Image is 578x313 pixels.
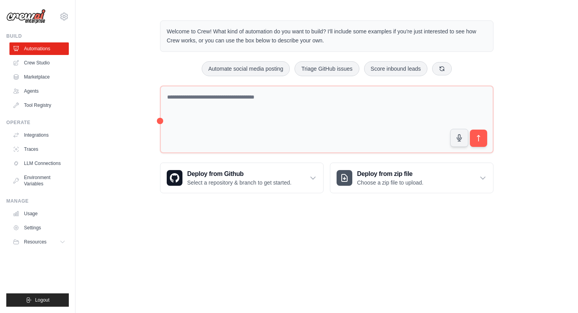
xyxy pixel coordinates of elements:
[6,293,69,307] button: Logout
[187,169,291,179] h3: Deploy from Github
[9,129,69,141] a: Integrations
[9,99,69,112] a: Tool Registry
[6,198,69,204] div: Manage
[9,157,69,170] a: LLM Connections
[9,71,69,83] a: Marketplace
[202,61,290,76] button: Automate social media posting
[295,61,359,76] button: Triage GitHub issues
[9,42,69,55] a: Automations
[357,179,423,187] p: Choose a zip file to upload.
[9,57,69,69] a: Crew Studio
[24,239,46,245] span: Resources
[6,9,46,24] img: Logo
[187,179,291,187] p: Select a repository & branch to get started.
[9,221,69,234] a: Settings
[364,61,428,76] button: Score inbound leads
[9,85,69,97] a: Agents
[6,33,69,39] div: Build
[167,27,487,45] p: Welcome to Crew! What kind of automation do you want to build? I'll include some examples if you'...
[9,143,69,156] a: Traces
[9,171,69,190] a: Environment Variables
[357,169,423,179] h3: Deploy from zip file
[6,119,69,126] div: Operate
[9,207,69,220] a: Usage
[35,297,50,303] span: Logout
[9,236,69,248] button: Resources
